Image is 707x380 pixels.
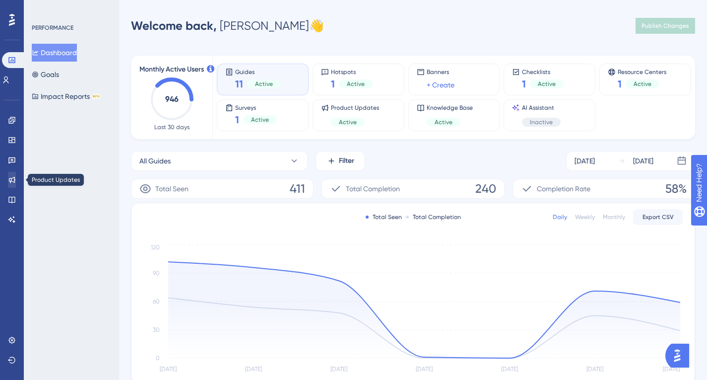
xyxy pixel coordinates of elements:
tspan: 30 [153,326,160,333]
span: Active [255,80,273,88]
span: Filter [339,155,354,167]
iframe: UserGuiding AI Assistant Launcher [665,341,695,371]
span: Resource Centers [618,68,666,75]
span: Knowledge Base [427,104,473,112]
span: 411 [290,181,305,197]
span: 58% [665,181,687,197]
span: Banners [427,68,454,76]
span: Need Help? [23,2,62,14]
span: Checklists [522,68,564,75]
span: Hotspots [331,68,373,75]
span: Active [339,118,357,126]
span: 1 [331,77,335,91]
div: BETA [92,94,101,99]
span: 11 [235,77,243,91]
div: Weekly [575,213,595,221]
span: Active [538,80,556,88]
tspan: [DATE] [663,366,680,373]
span: Guides [235,68,281,75]
button: Dashboard [32,44,77,62]
span: Active [435,118,452,126]
tspan: [DATE] [586,366,603,373]
span: Active [634,80,651,88]
tspan: 90 [153,270,160,277]
span: Last 30 days [154,123,190,131]
a: + Create [427,79,454,91]
button: All Guides [131,151,308,171]
button: Publish Changes [636,18,695,34]
tspan: [DATE] [245,366,262,373]
div: Total Seen [366,213,402,221]
span: 1 [235,113,239,127]
tspan: 60 [153,298,160,305]
span: Total Seen [155,183,189,195]
span: Surveys [235,104,277,111]
button: Goals [32,66,59,83]
tspan: 0 [156,355,160,362]
span: 1 [522,77,526,91]
div: Daily [553,213,567,221]
span: Inactive [530,118,553,126]
span: Export CSV [643,213,674,221]
text: 946 [165,94,179,104]
span: Publish Changes [642,22,689,30]
div: Total Completion [406,213,461,221]
span: AI Assistant [522,104,561,112]
div: Monthly [603,213,625,221]
span: Welcome back, [131,18,217,33]
tspan: [DATE] [160,366,177,373]
span: 240 [475,181,496,197]
span: Completion Rate [537,183,590,195]
span: All Guides [139,155,171,167]
button: Filter [316,151,365,171]
div: [DATE] [575,155,595,167]
tspan: [DATE] [416,366,433,373]
span: Total Completion [346,183,400,195]
span: Monthly Active Users [139,64,204,76]
div: [PERSON_NAME] 👋 [131,18,324,34]
div: PERFORMANCE [32,24,73,32]
span: 1 [618,77,622,91]
tspan: [DATE] [330,366,347,373]
span: Active [347,80,365,88]
button: Export CSV [633,209,683,225]
div: [DATE] [633,155,653,167]
span: Active [251,116,269,124]
tspan: 120 [151,244,160,251]
tspan: [DATE] [501,366,518,373]
button: Impact ReportsBETA [32,87,101,105]
span: Product Updates [331,104,379,112]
